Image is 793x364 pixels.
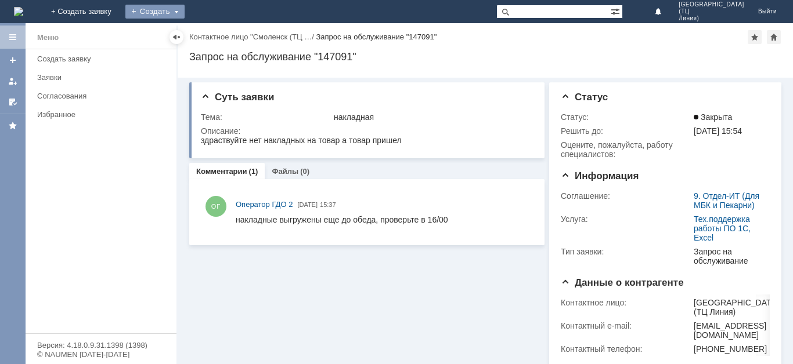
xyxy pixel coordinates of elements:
span: Оператор ГДО 2 [236,200,293,209]
div: Создать заявку [37,54,170,63]
div: Oцените, пожалуйста, работу специалистов: [561,140,691,159]
div: Запрос на обслуживание "147091" [316,32,437,41]
a: 9. Отдел-ИТ (Для МБК и Пекарни) [694,191,759,210]
span: (ТЦ [679,8,744,15]
a: Создать заявку [33,50,174,68]
a: Комментарии [196,167,247,176]
span: Данные о контрагенте [561,277,684,288]
div: Контактное лицо: [561,298,691,307]
div: [EMAIL_ADDRESS][DOMAIN_NAME] [694,321,778,340]
div: Избранное [37,110,157,119]
div: Соглашение: [561,191,691,201]
a: Перейти на домашнюю страницу [14,7,23,16]
span: Закрыта [694,112,732,122]
a: Создать заявку [3,51,22,70]
span: Расширенный поиск [611,5,622,16]
div: (0) [300,167,309,176]
span: 15:37 [320,201,336,208]
div: Описание: [201,126,532,136]
div: накладная [334,112,529,122]
a: Контактное лицо "Смоленск (ТЦ … [189,32,312,41]
div: Создать [125,5,185,19]
div: [GEOGRAPHIC_DATA] (ТЦ Линия) [694,298,778,316]
span: Суть заявки [201,92,274,103]
div: Тема: [201,112,331,122]
span: Линия) [679,15,744,22]
div: Тип заявки: [561,247,691,256]
img: logo [14,7,23,16]
div: Запрос на обслуживание "147091" [189,51,781,63]
div: Заявки [37,73,170,82]
div: © NAUMEN [DATE]-[DATE] [37,351,165,358]
div: Решить до: [561,126,691,136]
div: Сделать домашней страницей [767,30,781,44]
a: Мои согласования [3,93,22,111]
div: Контактный e-mail: [561,321,691,330]
div: Контактный телефон: [561,344,691,354]
a: Оператор ГДО 2 [236,199,293,210]
a: Тех.поддержка работы ПО 1С, Excel [694,214,751,242]
div: Меню [37,31,59,45]
span: [GEOGRAPHIC_DATA] [679,1,744,8]
div: (1) [249,167,258,176]
div: Услуга: [561,214,691,224]
div: Добавить в избранное [748,30,762,44]
div: [PHONE_NUMBER] [694,344,778,354]
a: Мои заявки [3,72,22,90]
div: Запрос на обслуживание [694,247,765,265]
span: Статус [561,92,608,103]
span: [DATE] [297,201,318,208]
div: Версия: 4.18.0.9.31.1398 (1398) [37,341,165,349]
div: Согласования [37,92,170,100]
a: Согласования [33,87,174,105]
div: / [189,32,316,41]
span: [DATE] 15:54 [694,126,742,136]
div: Статус: [561,112,691,122]
div: Скрыть меню [170,30,183,44]
a: Файлы [272,167,298,176]
a: Заявки [33,68,174,86]
span: Информация [561,170,639,181]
